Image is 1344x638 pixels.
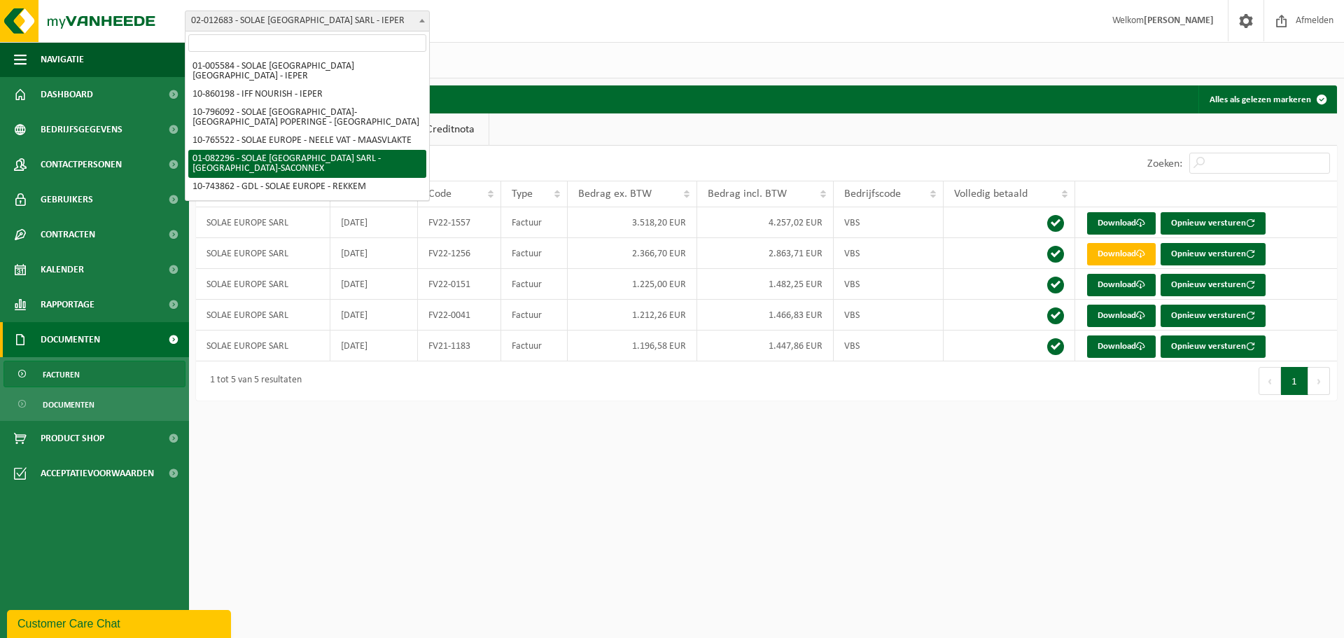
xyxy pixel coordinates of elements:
span: Facturen [43,361,80,388]
td: FV22-0041 [418,300,501,331]
td: 2.863,71 EUR [697,238,834,269]
span: Documenten [41,322,100,357]
span: Type [512,188,533,200]
td: 1.212,26 EUR [568,300,697,331]
td: FV22-1256 [418,238,501,269]
td: Factuur [501,300,568,331]
span: Acceptatievoorwaarden [41,456,154,491]
span: Bedrijfsgegevens [41,112,122,147]
li: 10-765522 - SOLAE EUROPE - NEELE VAT - MAASVLAKTE [188,132,426,150]
strong: [PERSON_NAME] [1144,15,1214,26]
span: Bedrijfscode [844,188,901,200]
td: SOLAE EUROPE SARL [196,331,330,361]
td: 1.196,58 EUR [568,331,697,361]
button: Opnieuw versturen [1161,212,1266,235]
span: Contracten [41,217,95,252]
span: Product Shop [41,421,104,456]
td: [DATE] [330,269,418,300]
td: [DATE] [330,331,418,361]
td: VBS [834,331,944,361]
li: 10-743862 - GDL - SOLAE EUROPE - REKKEM [188,178,426,196]
td: VBS [834,269,944,300]
button: Alles als gelezen markeren [1198,85,1336,113]
iframe: chat widget [7,607,234,638]
button: Opnieuw versturen [1161,243,1266,265]
a: Facturen [3,361,185,387]
span: Bedrag ex. BTW [578,188,652,200]
a: Download [1087,335,1156,358]
li: 10-796092 - SOLAE [GEOGRAPHIC_DATA]-[GEOGRAPHIC_DATA] POPERINGE - [GEOGRAPHIC_DATA] [188,104,426,132]
td: 1.447,86 EUR [697,331,834,361]
a: Download [1087,212,1156,235]
span: Dashboard [41,77,93,112]
span: 02-012683 - SOLAE EUROPE SARL - IEPER [185,11,430,32]
td: SOLAE EUROPE SARL [196,238,330,269]
td: 4.257,02 EUR [697,207,834,238]
span: Volledig betaald [954,188,1028,200]
span: Navigatie [41,42,84,77]
label: Zoeken: [1147,158,1182,169]
button: 1 [1281,367,1308,395]
td: FV21-1183 [418,331,501,361]
td: Factuur [501,207,568,238]
td: SOLAE EUROPE SARL [196,207,330,238]
td: FV22-0151 [418,269,501,300]
button: Next [1308,367,1330,395]
td: Factuur [501,331,568,361]
li: 10-860198 - IFF NOURISH - IEPER [188,85,426,104]
td: VBS [834,207,944,238]
td: [DATE] [330,207,418,238]
td: Factuur [501,269,568,300]
span: Kalender [41,252,84,287]
td: 1.466,83 EUR [697,300,834,331]
a: Download [1087,243,1156,265]
span: Bedrag incl. BTW [708,188,787,200]
td: 2.366,70 EUR [568,238,697,269]
td: [DATE] [330,300,418,331]
span: Gebruikers [41,182,93,217]
span: Contactpersonen [41,147,122,182]
button: Opnieuw versturen [1161,305,1266,327]
td: FV22-1557 [418,207,501,238]
li: 10-860198 - IFF NOURISH - IEPER [188,196,426,214]
li: 01-082296 - SOLAE [GEOGRAPHIC_DATA] SARL - [GEOGRAPHIC_DATA]-SACONNEX [188,150,426,178]
button: Opnieuw versturen [1161,335,1266,358]
button: Previous [1259,367,1281,395]
td: 1.482,25 EUR [697,269,834,300]
a: Download [1087,274,1156,296]
li: 01-005584 - SOLAE [GEOGRAPHIC_DATA] [GEOGRAPHIC_DATA] - IEPER [188,57,426,85]
td: [DATE] [330,238,418,269]
a: Creditnota [412,113,489,146]
span: 02-012683 - SOLAE EUROPE SARL - IEPER [185,11,429,31]
a: Download [1087,305,1156,327]
a: Documenten [3,391,185,417]
td: 1.225,00 EUR [568,269,697,300]
span: Documenten [43,391,94,418]
td: 3.518,20 EUR [568,207,697,238]
span: Rapportage [41,287,94,322]
td: VBS [834,238,944,269]
td: SOLAE EUROPE SARL [196,300,330,331]
div: 1 tot 5 van 5 resultaten [203,368,302,394]
td: Factuur [501,238,568,269]
button: Opnieuw versturen [1161,274,1266,296]
td: SOLAE EUROPE SARL [196,269,330,300]
td: VBS [834,300,944,331]
span: Code [428,188,451,200]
